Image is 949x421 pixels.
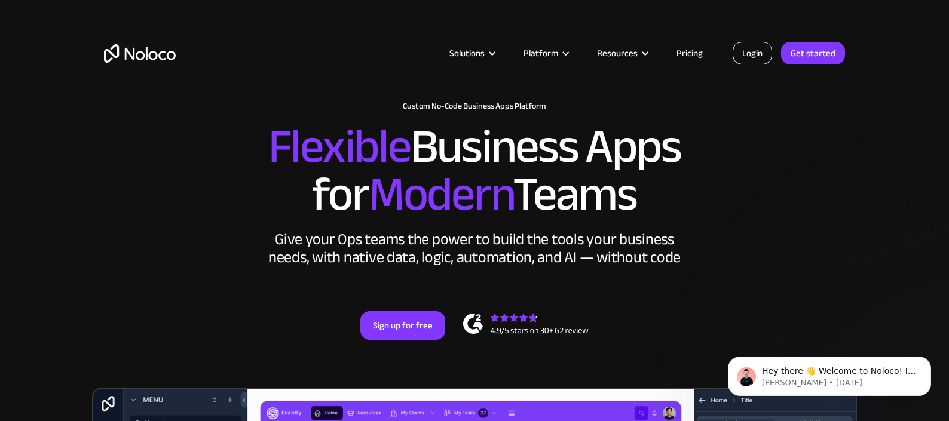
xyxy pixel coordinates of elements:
a: Sign up for free [360,311,445,340]
div: Give your Ops teams the power to build the tools your business needs, with native data, logic, au... [265,231,684,266]
span: Modern [369,150,513,239]
div: Resources [597,45,638,61]
div: Solutions [434,45,509,61]
iframe: Intercom notifications message [710,331,949,415]
a: Get started [781,42,845,64]
a: Login [733,42,772,64]
span: Flexible [268,102,411,191]
h2: Business Apps for Teams [104,123,845,219]
div: Resources [582,45,662,61]
a: Pricing [662,45,718,61]
div: Platform [524,45,558,61]
div: Platform [509,45,582,61]
a: home [104,44,176,63]
div: Solutions [449,45,485,61]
